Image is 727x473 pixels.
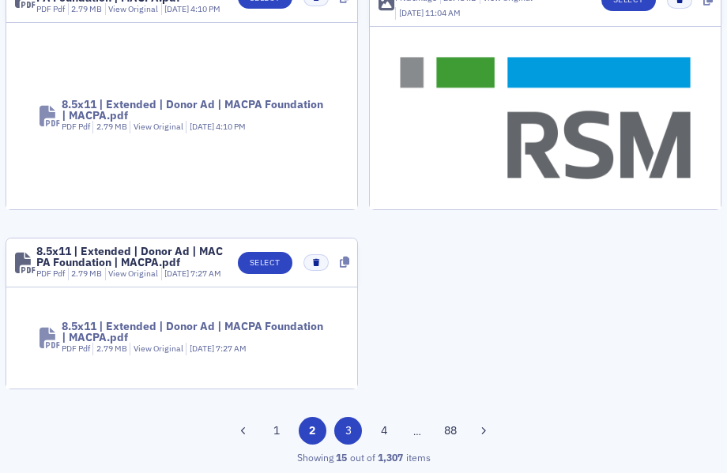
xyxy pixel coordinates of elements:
[36,246,227,268] div: 8.5x11 | Extended | Donor Ad | MACPA Foundation | MACPA.pdf
[108,268,158,279] a: View Original
[371,417,398,445] button: 4
[62,321,324,343] div: 8.5x11 | Extended | Donor Ad | MACPA Foundation | MACPA.pdf
[262,417,290,445] button: 1
[437,417,465,445] button: 88
[68,268,103,280] div: 2.79 MB
[68,3,103,16] div: 2.79 MB
[299,417,326,445] button: 2
[134,121,183,132] a: View Original
[216,343,247,354] span: 7:27 AM
[190,268,221,279] span: 7:27 AM
[134,343,183,354] a: View Original
[333,450,350,464] strong: 15
[108,3,158,14] a: View Original
[375,450,406,464] strong: 1,307
[164,268,190,279] span: [DATE]
[190,3,220,14] span: 4:10 PM
[6,450,721,464] div: Showing out of items
[36,268,65,280] div: PDF Pdf
[92,343,127,355] div: 2.79 MB
[36,3,65,16] div: PDF Pdf
[425,7,461,18] span: 11:04 AM
[164,3,190,14] span: [DATE]
[62,121,90,133] div: PDF Pdf
[190,343,216,354] span: [DATE]
[190,121,216,132] span: [DATE]
[62,99,324,121] div: 8.5x11 | Extended | Donor Ad | MACPA Foundation | MACPA.pdf
[216,121,246,132] span: 4:10 PM
[238,252,292,274] button: Select
[92,121,127,133] div: 2.79 MB
[334,417,362,445] button: 3
[406,424,428,438] span: …
[62,343,90,355] div: PDF Pdf
[399,7,425,18] span: [DATE]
